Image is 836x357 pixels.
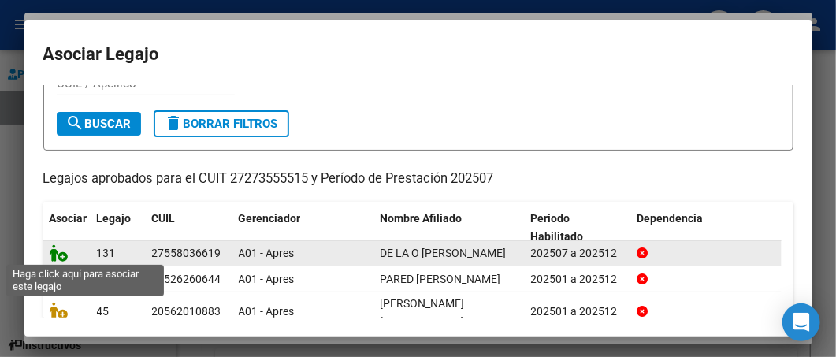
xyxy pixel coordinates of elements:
[43,39,793,69] h2: Asociar Legajo
[531,303,625,321] div: 202501 a 202512
[97,212,132,225] span: Legajo
[57,112,141,136] button: Buscar
[381,297,465,328] span: ORMACHEA GONZALEZ GABRIEL MARTIN
[637,212,704,225] span: Dependencia
[146,202,232,254] datatable-header-cell: CUIL
[631,202,782,254] datatable-header-cell: Dependencia
[239,247,295,259] span: A01 - Apres
[152,244,221,262] div: 27558036619
[782,303,820,341] div: Open Intercom Messenger
[50,212,87,225] span: Asociar
[525,202,631,254] datatable-header-cell: Periodo Habilitado
[374,202,525,254] datatable-header-cell: Nombre Afiliado
[531,244,625,262] div: 202507 a 202512
[66,113,85,132] mat-icon: search
[97,273,116,285] span: 168
[91,202,146,254] datatable-header-cell: Legajo
[97,247,116,259] span: 131
[66,117,132,131] span: Buscar
[531,270,625,288] div: 202501 a 202512
[152,270,221,288] div: 20526260644
[232,202,374,254] datatable-header-cell: Gerenciador
[239,273,295,285] span: A01 - Apres
[43,202,91,254] datatable-header-cell: Asociar
[381,247,507,259] span: DE LA O JULIETA SOFIA
[97,305,110,318] span: 45
[154,110,289,137] button: Borrar Filtros
[152,303,221,321] div: 20562010883
[239,212,301,225] span: Gerenciador
[381,273,501,285] span: PARED VALENTINO MARTIN
[43,169,793,189] p: Legajos aprobados para el CUIT 27273555515 y Período de Prestación 202507
[531,212,584,243] span: Periodo Habilitado
[381,212,463,225] span: Nombre Afiliado
[165,117,278,131] span: Borrar Filtros
[152,212,176,225] span: CUIL
[165,113,184,132] mat-icon: delete
[239,305,295,318] span: A01 - Apres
